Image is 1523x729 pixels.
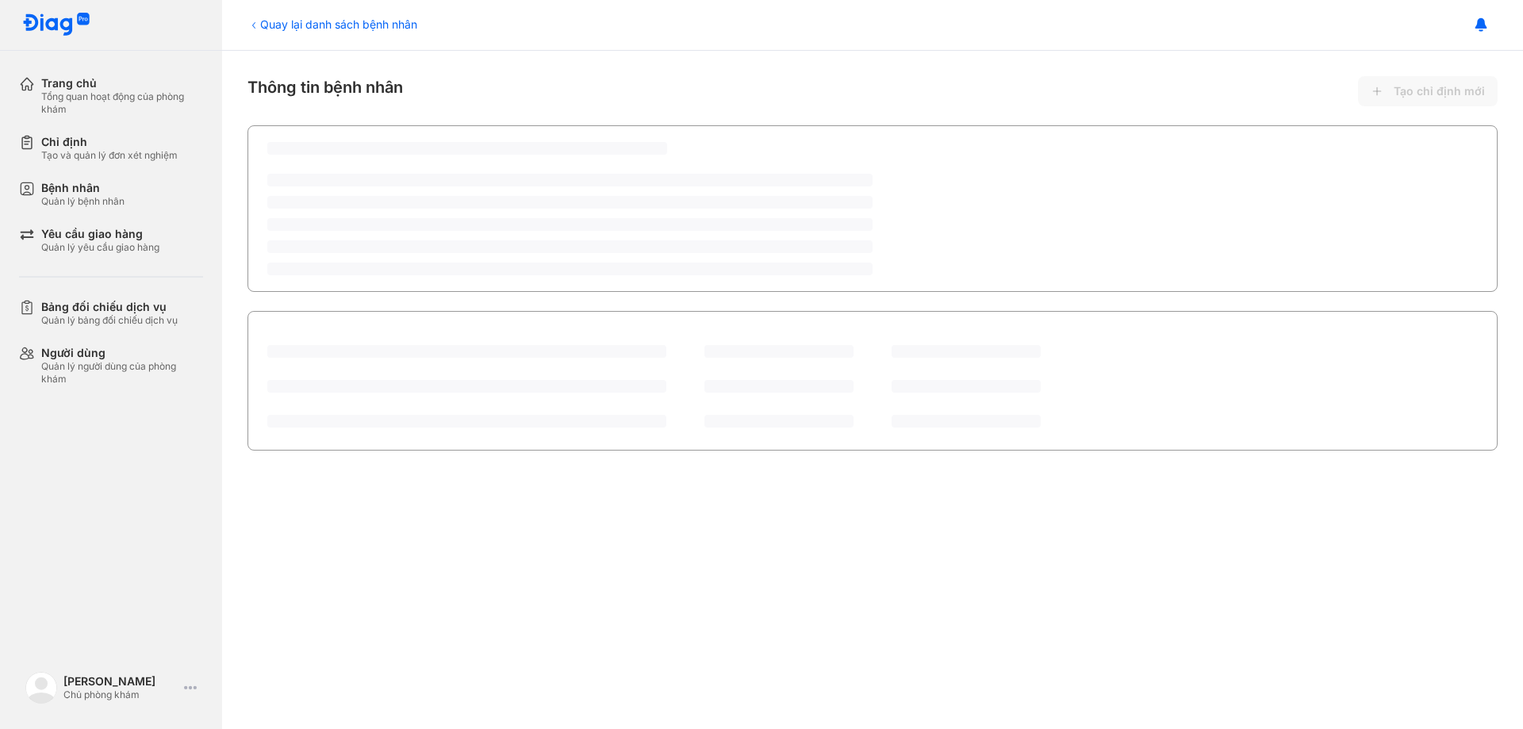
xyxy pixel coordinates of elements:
div: Bệnh nhân [41,181,125,195]
div: Người dùng [41,346,203,360]
span: ‌ [267,196,873,209]
span: ‌ [892,345,1041,358]
div: Trang chủ [41,76,203,90]
div: Quản lý người dùng của phòng khám [41,360,203,386]
div: [PERSON_NAME] [63,674,178,689]
div: Quản lý bảng đối chiếu dịch vụ [41,314,178,327]
span: ‌ [267,218,873,231]
div: Quản lý yêu cầu giao hàng [41,241,159,254]
span: ‌ [892,415,1041,428]
div: Yêu cầu giao hàng [41,227,159,241]
div: Chỉ định [41,135,178,149]
div: Thông tin bệnh nhân [247,76,1498,106]
span: ‌ [267,345,666,358]
span: ‌ [892,380,1041,393]
img: logo [22,13,90,37]
div: Chủ phòng khám [63,689,178,701]
div: Quản lý bệnh nhân [41,195,125,208]
span: ‌ [267,174,873,186]
img: logo [25,672,57,704]
span: ‌ [267,263,873,275]
span: ‌ [267,415,666,428]
span: ‌ [267,380,666,393]
div: Tổng quan hoạt động của phòng khám [41,90,203,116]
span: ‌ [704,415,854,428]
div: Quay lại danh sách bệnh nhân [247,16,417,33]
span: ‌ [704,345,854,358]
span: ‌ [704,380,854,393]
span: ‌ [267,240,873,253]
button: Tạo chỉ định mới [1358,76,1498,106]
div: Tạo và quản lý đơn xét nghiệm [41,149,178,162]
div: Bảng đối chiếu dịch vụ [41,300,178,314]
div: Lịch sử chỉ định [267,326,363,345]
span: ‌ [267,142,667,155]
span: Tạo chỉ định mới [1394,84,1485,98]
